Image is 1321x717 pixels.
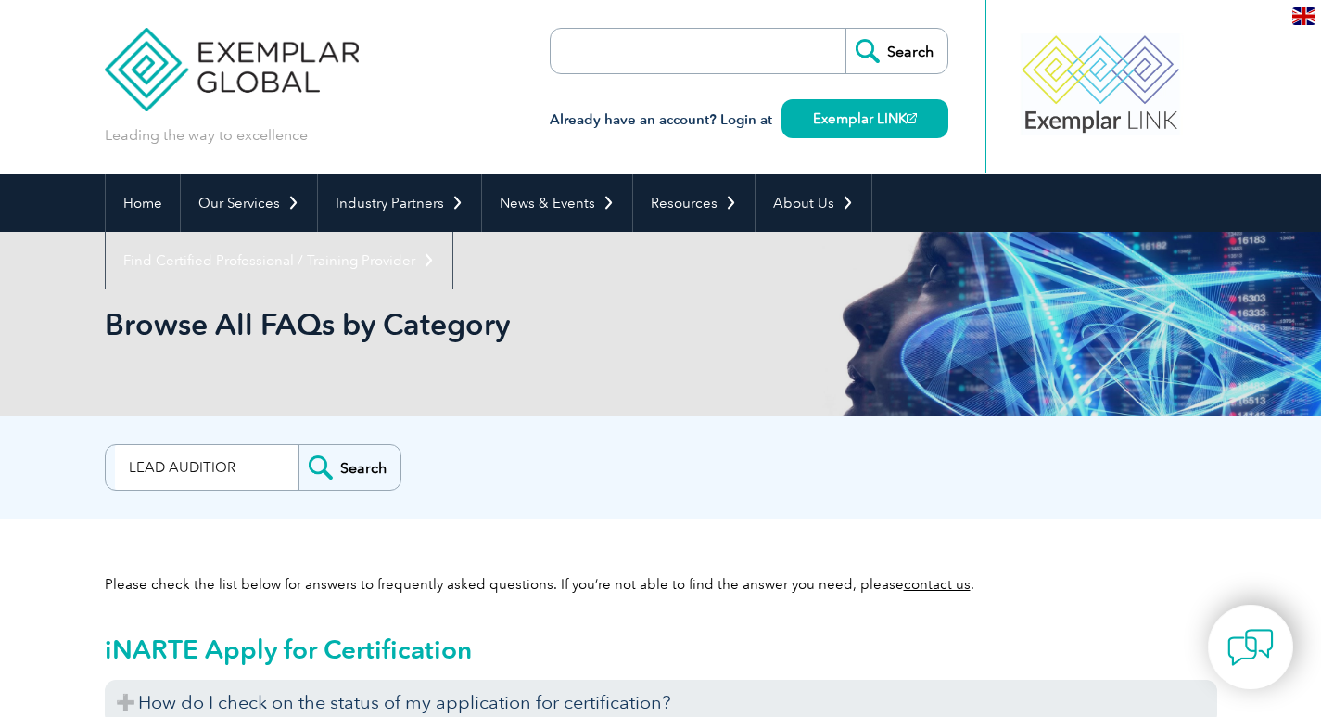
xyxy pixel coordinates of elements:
[907,113,917,123] img: open_square.png
[105,125,308,146] p: Leading the way to excellence
[904,576,971,593] a: contact us
[115,445,298,490] input: Search FAQ
[105,574,1217,595] p: Please check the list below for answers to frequently asked questions. If you’re not able to find...
[845,29,947,73] input: Search
[756,174,871,232] a: About Us
[633,174,755,232] a: Resources
[482,174,632,232] a: News & Events
[1292,7,1315,25] img: en
[1227,624,1274,671] img: contact-chat.png
[105,634,1217,664] h2: iNARTE Apply for Certification
[106,174,180,232] a: Home
[550,109,948,132] h3: Already have an account? Login at
[106,232,452,289] a: Find Certified Professional / Training Provider
[318,174,481,232] a: Industry Partners
[298,445,400,490] input: Search
[181,174,317,232] a: Our Services
[781,99,948,138] a: Exemplar LINK
[105,306,817,342] h1: Browse All FAQs by Category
